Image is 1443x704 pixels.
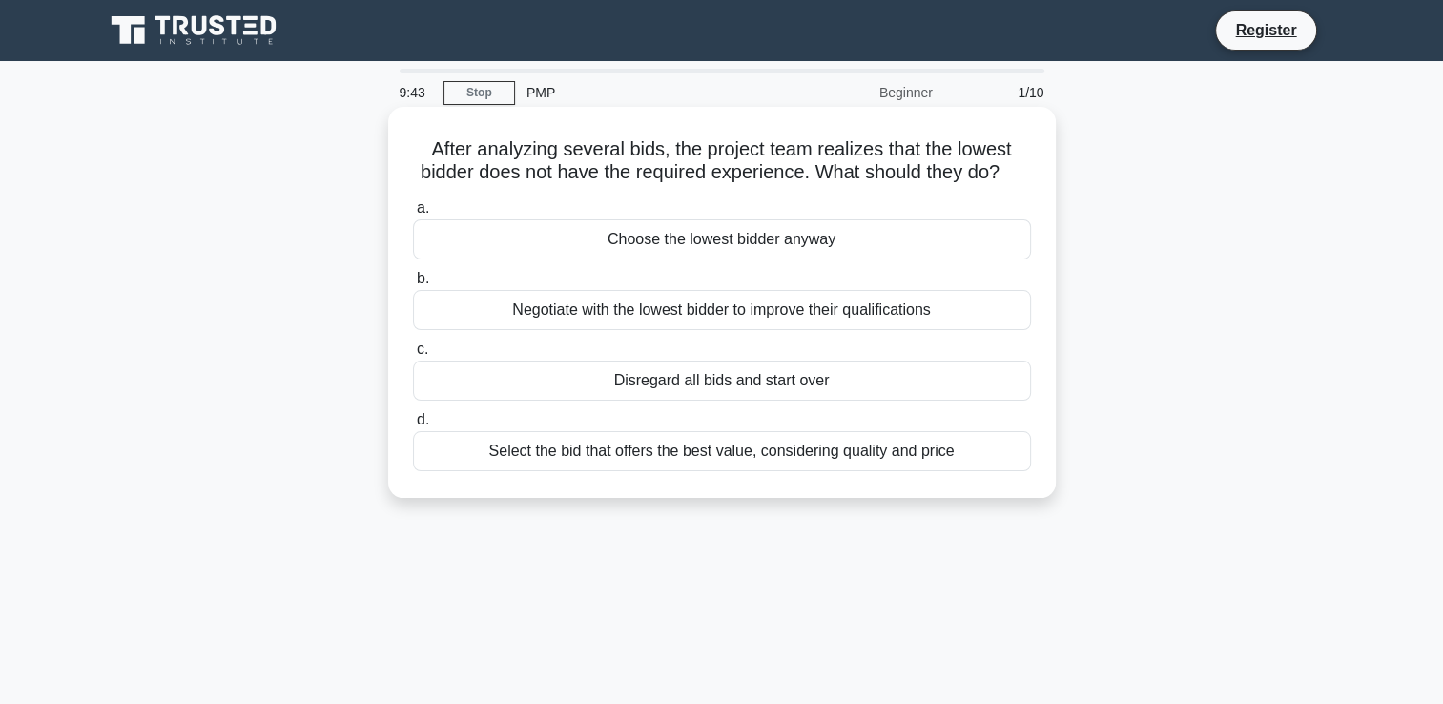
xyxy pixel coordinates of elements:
div: 1/10 [944,73,1056,112]
span: a. [417,199,429,216]
span: c. [417,341,428,357]
a: Register [1224,18,1308,42]
h5: After analyzing several bids, the project team realizes that the lowest bidder does not have the ... [411,137,1033,185]
span: b. [417,270,429,286]
span: d. [417,411,429,427]
div: Disregard all bids and start over [413,361,1031,401]
div: Negotiate with the lowest bidder to improve their qualifications [413,290,1031,330]
div: PMP [515,73,777,112]
div: Select the bid that offers the best value, considering quality and price [413,431,1031,471]
div: Beginner [777,73,944,112]
a: Stop [443,81,515,105]
div: 9:43 [388,73,443,112]
div: Choose the lowest bidder anyway [413,219,1031,259]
